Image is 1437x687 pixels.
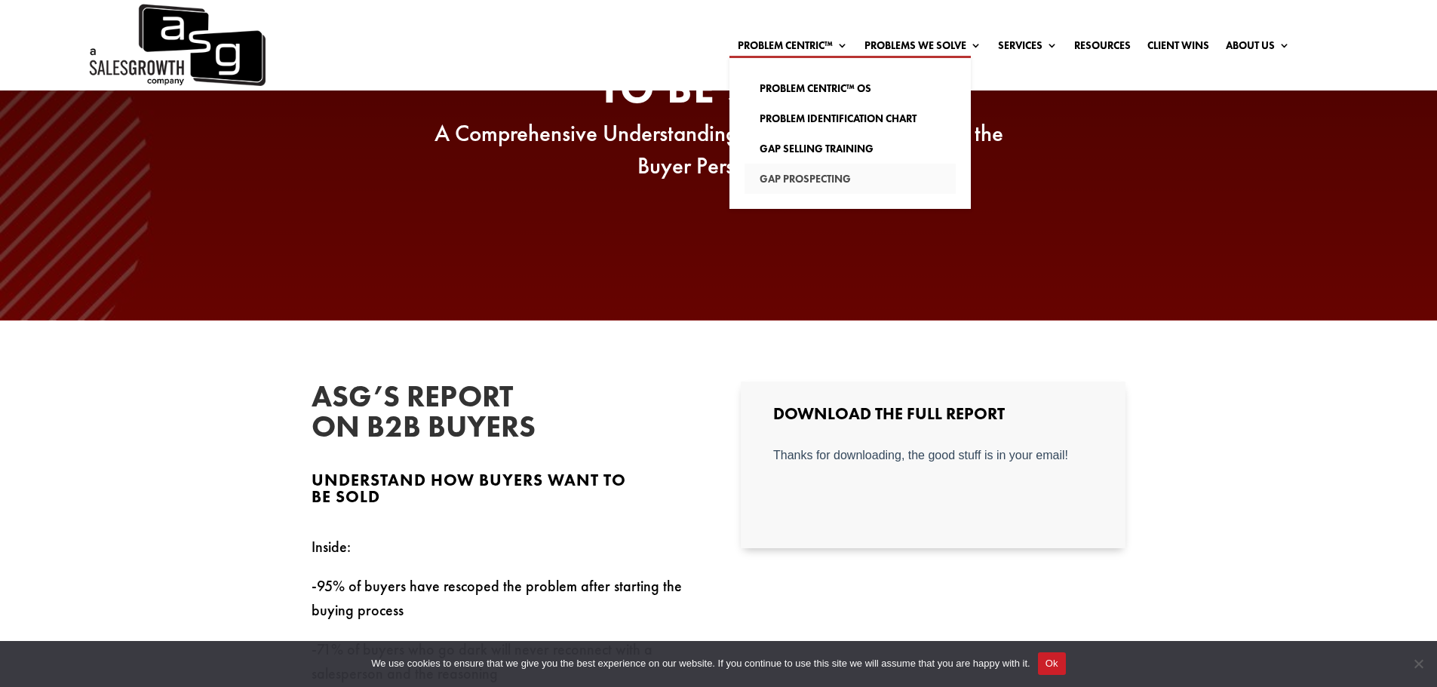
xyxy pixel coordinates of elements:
[864,40,981,57] a: Problems We Solve
[745,73,956,103] a: Problem Centric™ OS
[312,469,626,508] span: Understand how buyers want to be sold
[1411,656,1426,671] span: No
[745,133,956,164] a: Gap Selling Training
[738,40,848,57] a: Problem Centric™
[1074,40,1131,57] a: Resources
[773,406,1093,430] h3: Download the Full Report
[312,574,696,637] p: -95% of buyers have rescoped the problem after starting the buying process
[1038,652,1066,675] button: Ok
[773,449,1093,462] iframe: Form 0
[312,535,696,574] p: Inside:
[371,656,1030,671] span: We use cookies to ensure that we give you the best experience on our website. If you continue to ...
[312,377,536,446] span: ASG’s Report on B2B Buyers
[1226,40,1290,57] a: About Us
[434,118,1003,180] span: A Comprehensive Understanding of the Sales Process from the Buyer Perspective
[1147,40,1209,57] a: Client Wins
[998,40,1058,57] a: Services
[745,164,956,194] a: Gap Prospecting
[745,103,956,133] a: Problem Identification Chart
